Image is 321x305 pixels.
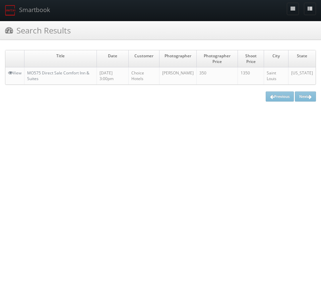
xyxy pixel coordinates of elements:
[159,50,196,67] td: Photographer
[97,67,129,84] td: [DATE] 3:00pm
[264,67,288,84] td: Saint Louis
[129,67,159,84] td: Choice Hotels
[238,50,264,67] td: Shoot Price
[288,50,316,67] td: State
[196,67,238,84] td: 350
[27,70,89,81] a: MO575 Direct Sale Comfort Inn & Suites
[129,50,159,67] td: Customer
[288,67,316,84] td: [US_STATE]
[24,50,97,67] td: Title
[238,67,264,84] td: 1350
[159,67,196,84] td: [PERSON_NAME]
[5,5,16,16] img: smartbook-logo.png
[97,50,129,67] td: Date
[264,50,288,67] td: City
[196,50,238,67] td: Photographer Price
[5,24,71,36] h3: Search Results
[8,70,21,76] a: View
